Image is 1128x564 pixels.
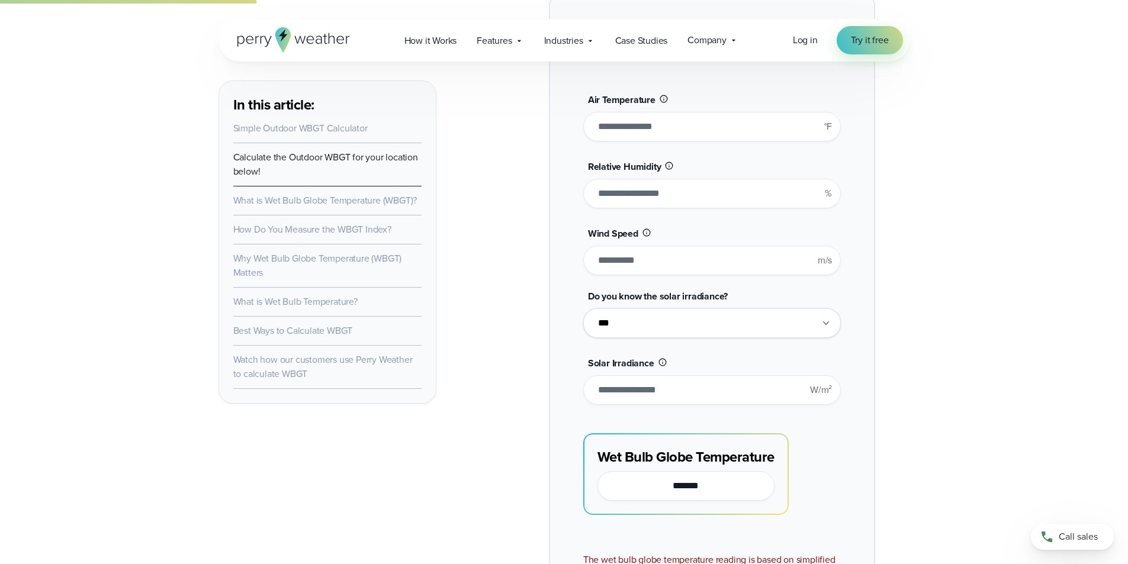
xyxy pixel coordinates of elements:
[5,5,173,15] div: Outline
[588,160,661,173] span: Relative Humidity
[588,289,728,303] span: Do you know the solar irradiance?
[615,34,668,48] span: Case Studies
[793,33,818,47] a: Log in
[233,252,402,279] a: Why Wet Bulb Globe Temperature (WBGT) Matters
[477,34,512,48] span: Features
[233,223,391,236] a: How Do You Measure the WBGT Index?
[1031,524,1114,550] a: Call sales
[233,194,417,207] a: What is Wet Bulb Globe Temperature (WBGT)?
[233,121,368,135] a: Simple Outdoor WBGT Calculator
[394,28,467,53] a: How it Works
[588,93,655,107] span: Air Temperature
[544,34,583,48] span: Industries
[5,69,160,89] a: What is Wet Bulb Globe Temperature (WBGT)?
[588,227,638,240] span: Wind Speed
[837,26,903,54] a: Try it free
[18,58,129,68] a: Wet Bulb Globe Temperature
[233,353,413,381] a: Watch how our customers use Perry Weather to calculate WBGT
[5,37,165,57] a: Calculate the Outdoor WBGT for your location below!
[1059,530,1098,544] span: Call sales
[404,34,457,48] span: How it Works
[588,356,654,370] span: Solar Irradiance
[687,33,727,47] span: Company
[605,28,678,53] a: Case Studies
[18,26,150,36] a: Simple Outdoor WBGT Calculator
[233,95,422,114] h3: In this article:
[851,33,889,47] span: Try it free
[18,15,64,25] a: Back to Top
[233,295,358,308] a: What is Wet Bulb Temperature?
[233,324,353,337] a: Best Ways to Calculate WBGT
[233,150,418,178] a: Calculate the Outdoor WBGT for your location below!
